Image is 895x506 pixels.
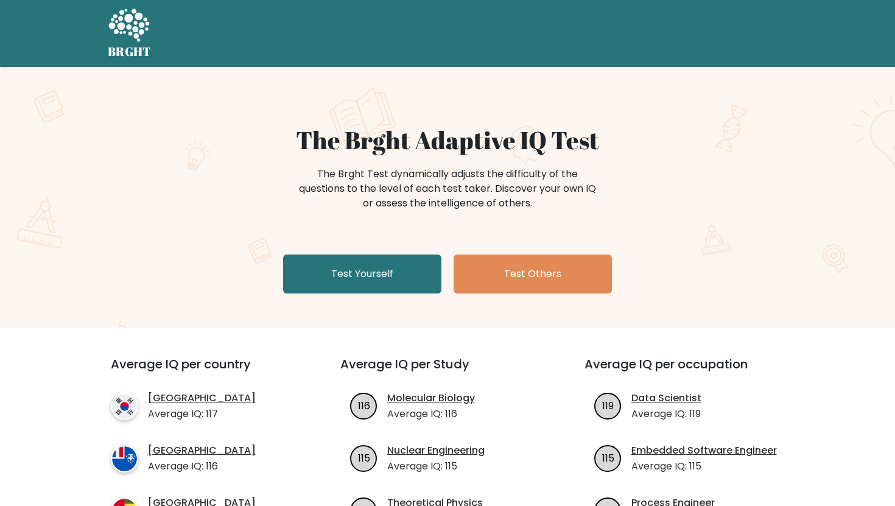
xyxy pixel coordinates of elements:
text: 116 [357,398,370,412]
p: Average IQ: 115 [387,459,485,474]
a: [GEOGRAPHIC_DATA] [148,391,256,406]
a: BRGHT [108,5,152,62]
a: [GEOGRAPHIC_DATA] [148,443,256,458]
text: 119 [602,398,614,412]
a: Test Others [454,255,612,293]
a: Molecular Biology [387,391,475,406]
h5: BRGHT [108,44,152,59]
p: Average IQ: 119 [631,407,701,421]
p: Average IQ: 116 [148,459,256,474]
a: Nuclear Engineering [387,443,485,458]
text: 115 [357,451,370,465]
h3: Average IQ per Study [340,357,555,386]
h3: Average IQ per occupation [584,357,799,386]
a: Test Yourself [283,255,441,293]
a: Embedded Software Engineer [631,443,777,458]
img: country [111,393,138,420]
div: The Brght Test dynamically adjusts the difficulty of the questions to the level of each test take... [295,167,600,211]
p: Average IQ: 117 [148,407,256,421]
h3: Average IQ per country [111,357,297,386]
p: Average IQ: 116 [387,407,475,421]
h1: The Brght Adaptive IQ Test [150,125,745,155]
img: country [111,445,138,473]
a: Data Scientist [631,391,701,406]
text: 115 [602,451,614,465]
p: Average IQ: 115 [631,459,777,474]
